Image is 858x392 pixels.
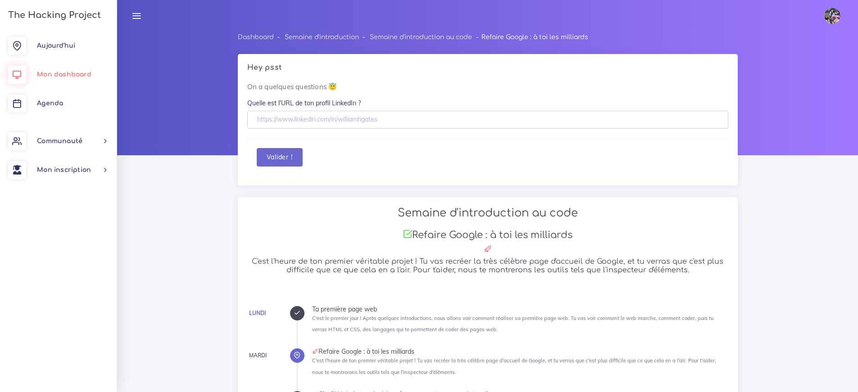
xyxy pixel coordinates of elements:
img: eg54bupqcshyolnhdacp.jpg [824,8,840,24]
div: Mardi [249,351,267,360]
a: Lundi [249,310,266,316]
h5: Hey psst [247,63,728,72]
a: Semaine d'introduction [285,34,359,41]
h3: Refaire Google : à toi les milliards [247,229,728,241]
h3: The Hacking Project [5,10,101,20]
p: On a quelques questions 😇 [247,81,728,92]
div: Ta première page web [312,306,728,312]
div: Refaire Google : à toi les milliards [312,348,728,355]
li: Refaire Google : à toi les milliards [472,32,588,43]
a: Semaine d'introduction au code [370,34,472,41]
span: Communauté [37,138,82,144]
input: https://www.linkedin.com/in/williamhgates [247,111,728,129]
span: Mon inscription [37,167,91,173]
span: Agenda [37,100,63,107]
span: Mon dashboard [37,71,91,78]
label: Quelle est l'URL de ton profil LinkedIn ? [247,99,361,108]
a: Dashboard [238,34,274,41]
span: Aujourd'hui [37,42,75,49]
small: C'est le premier jour ! Après quelques introductions, nous allons voir comment réaliser sa premiè... [312,315,713,333]
small: C'est l'heure de ton premier véritable projet ! Tu vas recréer la très célèbre page d'accueil de ... [312,357,716,375]
h2: Semaine d'introduction au code [247,207,728,220]
h5: C'est l'heure de ton premier véritable projet ! Tu vas recréer la très célèbre page d'accueil de ... [247,257,728,275]
button: Valider ! [257,148,303,167]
